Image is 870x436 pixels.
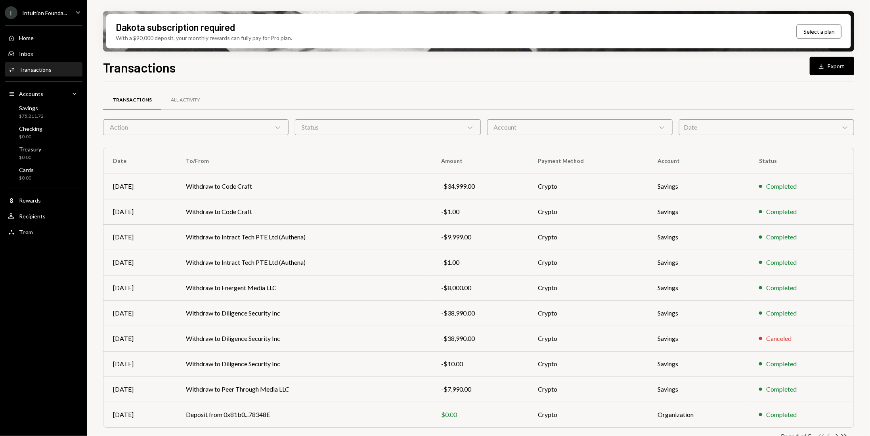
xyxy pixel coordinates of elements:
[766,308,797,318] div: Completed
[810,57,854,75] button: Export
[441,283,519,293] div: -$8,000.00
[766,182,797,191] div: Completed
[113,283,167,293] div: [DATE]
[648,377,750,402] td: Savings
[648,174,750,199] td: Savings
[5,86,82,101] a: Accounts
[19,105,44,111] div: Savings
[19,175,34,182] div: $0.00
[176,148,432,174] th: To/From
[113,232,167,242] div: [DATE]
[529,402,648,427] td: Crypto
[103,90,161,110] a: Transactions
[176,275,432,300] td: Withdraw to Energent Media LLC
[5,225,82,239] a: Team
[529,224,648,250] td: Crypto
[176,402,432,427] td: Deposit from 0x81b0...78348E
[529,377,648,402] td: Crypto
[487,119,673,135] div: Account
[5,6,17,19] div: I
[529,275,648,300] td: Crypto
[5,62,82,76] a: Transactions
[529,199,648,224] td: Crypto
[19,154,41,161] div: $0.00
[176,300,432,326] td: Withdraw to Diligence Security Inc
[19,113,44,120] div: $75,211.72
[648,250,750,275] td: Savings
[441,207,519,216] div: -$1.00
[648,199,750,224] td: Savings
[116,34,292,42] div: With a $90,000 deposit, your monthly rewards can fully pay for Pro plan.
[19,146,41,153] div: Treasury
[648,351,750,377] td: Savings
[19,34,34,41] div: Home
[441,359,519,369] div: -$10.00
[766,384,797,394] div: Completed
[113,384,167,394] div: [DATE]
[529,300,648,326] td: Crypto
[441,410,519,419] div: $0.00
[441,334,519,343] div: -$38,990.00
[648,402,750,427] td: Organization
[176,250,432,275] td: Withdraw to Intract Tech PTE Ltd (Authena)
[113,258,167,267] div: [DATE]
[529,351,648,377] td: Crypto
[19,125,42,132] div: Checking
[103,148,176,174] th: Date
[441,308,519,318] div: -$38,990.00
[176,174,432,199] td: Withdraw to Code Craft
[113,97,152,103] div: Transactions
[171,97,200,103] div: All Activity
[113,359,167,369] div: [DATE]
[113,308,167,318] div: [DATE]
[295,119,480,135] div: Status
[19,66,52,73] div: Transactions
[648,300,750,326] td: Savings
[648,275,750,300] td: Savings
[766,283,797,293] div: Completed
[176,199,432,224] td: Withdraw to Code Craft
[161,90,209,110] a: All Activity
[648,224,750,250] td: Savings
[5,102,82,121] a: Savings$75,211.72
[19,197,41,204] div: Rewards
[432,148,529,174] th: Amount
[103,119,289,135] div: Action
[5,46,82,61] a: Inbox
[5,193,82,207] a: Rewards
[5,164,82,183] a: Cards$0.00
[113,182,167,191] div: [DATE]
[103,59,176,75] h1: Transactions
[113,410,167,419] div: [DATE]
[19,50,33,57] div: Inbox
[19,229,33,235] div: Team
[116,21,235,34] div: Dakota subscription required
[5,123,82,142] a: Checking$0.00
[176,326,432,351] td: Withdraw to Diligence Security Inc
[797,25,841,38] button: Select a plan
[766,334,792,343] div: Canceled
[176,377,432,402] td: Withdraw to Peer Through Media LLC
[766,410,797,419] div: Completed
[19,134,42,140] div: $0.00
[648,148,750,174] th: Account
[529,250,648,275] td: Crypto
[113,334,167,343] div: [DATE]
[441,258,519,267] div: -$1.00
[5,209,82,223] a: Recipients
[176,224,432,250] td: Withdraw to Intract Tech PTE Ltd (Authena)
[529,148,648,174] th: Payment Method
[750,148,854,174] th: Status
[5,31,82,45] a: Home
[766,207,797,216] div: Completed
[648,326,750,351] td: Savings
[441,182,519,191] div: -$34,999.00
[441,232,519,242] div: -$9,999.00
[766,258,797,267] div: Completed
[441,384,519,394] div: -$7,990.00
[766,232,797,242] div: Completed
[19,213,46,220] div: Recipients
[5,143,82,163] a: Treasury$0.00
[529,326,648,351] td: Crypto
[19,90,43,97] div: Accounts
